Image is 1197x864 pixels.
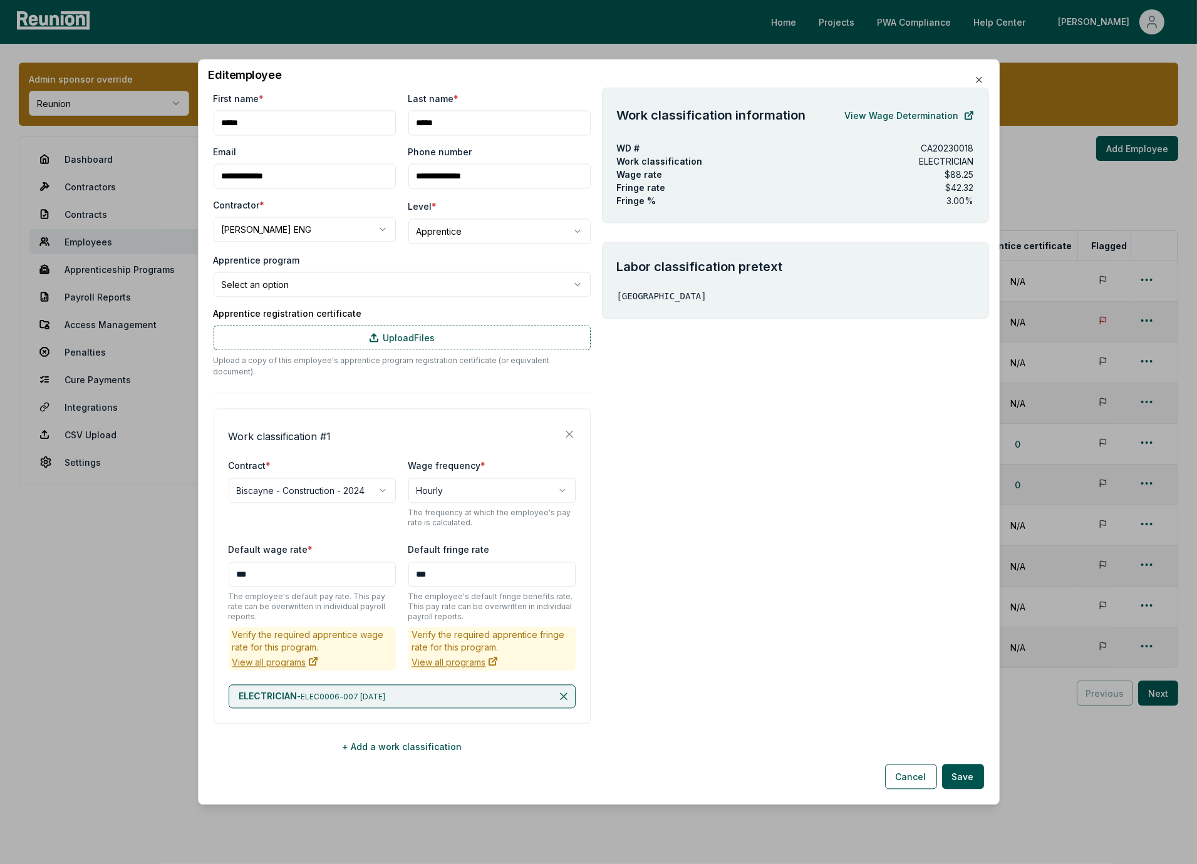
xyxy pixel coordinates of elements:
p: The employee's default fringe benefits rate. This pay rate can be overwritten in individual payro... [408,592,576,622]
h4: Work classification information [617,106,806,125]
p: Fringe rate [617,181,666,194]
span: ELEC0006-007 [DATE] [301,692,386,702]
p: - [239,691,386,703]
div: Verify the required apprentice wage rate for this program. [229,627,396,671]
p: Fringe % [617,194,656,207]
p: CA20230018 [921,141,974,155]
label: Upload Files [214,325,591,350]
label: Apprentice program [214,254,300,267]
label: Apprentice registration certificate [214,307,591,320]
p: [GEOGRAPHIC_DATA] [617,290,974,303]
a: View all programs [412,657,498,669]
a: View Wage Determination [845,103,974,128]
p: WD # [617,141,640,155]
label: Phone number [408,145,472,158]
p: Work classification [617,155,899,168]
p: The frequency at which the employee's pay rate is calculated. [408,508,576,528]
p: 3.00 % [947,194,974,207]
div: Verify the required apprentice fringe rate for this program. [408,627,576,671]
p: Wage rate [617,168,663,181]
a: View all programs [232,657,318,669]
label: Wage frequency [408,460,486,471]
label: Default fringe rate [408,544,490,555]
button: Save [942,764,984,789]
span: ELECTRICIAN [239,691,298,702]
button: + Add a work classification [214,734,591,759]
label: Email [214,145,237,158]
h4: Labor classification pretext [617,257,974,276]
label: Contract [229,460,271,471]
label: First name [214,92,264,105]
p: The employee's default pay rate. This pay rate can be overwritten in individual payroll reports. [229,592,396,622]
label: Default wage rate [229,544,313,555]
label: Contractor [214,198,265,212]
p: ELECTRICIAN [920,155,974,168]
h2: Edit employee [209,69,989,81]
button: Cancel [885,764,937,789]
p: Upload a copy of this employee's apprentice program registration certificate (or equivalent docum... [214,355,591,378]
label: Last name [408,92,459,105]
p: $88.25 [945,168,974,181]
h4: Work classification # 1 [229,429,331,444]
p: $42.32 [946,181,974,194]
label: Level [408,201,437,212]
